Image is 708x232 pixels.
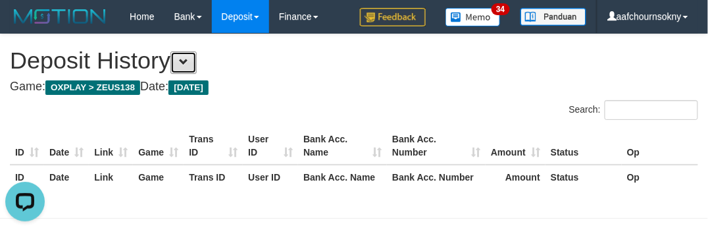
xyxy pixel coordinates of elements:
input: Search: [605,100,698,120]
th: Date [44,165,89,189]
span: 34 [492,3,509,15]
th: Amount [486,165,545,189]
img: MOTION_logo.png [10,7,110,26]
span: OXPLAY > ZEUS138 [45,80,140,95]
th: Date [44,127,89,165]
img: Feedback.jpg [360,8,426,26]
th: Op [622,127,698,165]
th: Amount [486,127,545,165]
th: Bank Acc. Name [298,127,387,165]
h1: Deposit History [10,47,698,74]
th: Trans ID [184,127,243,165]
th: Op [622,165,698,189]
img: panduan.png [520,8,586,26]
th: ID [10,165,44,189]
span: [DATE] [168,80,209,95]
th: Status [545,127,622,165]
th: User ID [243,127,298,165]
th: Status [545,165,622,189]
th: User ID [243,165,298,189]
th: ID [10,127,44,165]
th: Bank Acc. Name [298,165,387,189]
th: Bank Acc. Number [387,127,486,165]
th: Game [133,165,184,189]
th: Link [89,165,133,189]
img: Button%20Memo.svg [445,8,501,26]
th: Game [133,127,184,165]
th: Bank Acc. Number [387,165,486,189]
th: Link [89,127,133,165]
label: Search: [569,100,698,120]
h4: Game: Date: [10,80,698,94]
th: Trans ID [184,165,243,189]
button: Open LiveChat chat widget [5,5,45,45]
